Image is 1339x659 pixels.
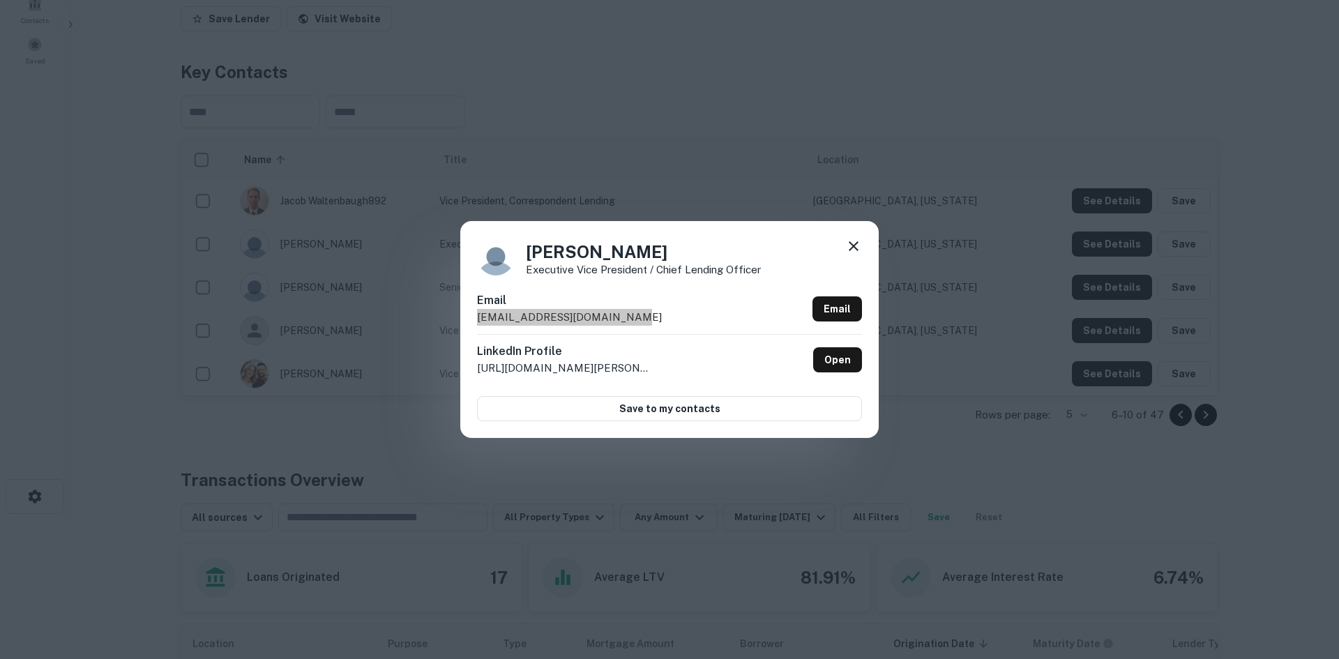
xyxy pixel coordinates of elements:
iframe: Chat Widget [1269,547,1339,614]
h6: Email [477,292,662,309]
img: 9c8pery4andzj6ohjkjp54ma2 [477,238,515,275]
h6: LinkedIn Profile [477,343,651,360]
a: Open [813,347,862,372]
a: Email [812,296,862,321]
p: [URL][DOMAIN_NAME][PERSON_NAME] [477,360,651,377]
p: Executive Vice President / Chief Lending Officer [526,264,761,275]
button: Save to my contacts [477,396,862,421]
h4: [PERSON_NAME] [526,239,761,264]
p: [EMAIL_ADDRESS][DOMAIN_NAME] [477,309,662,326]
